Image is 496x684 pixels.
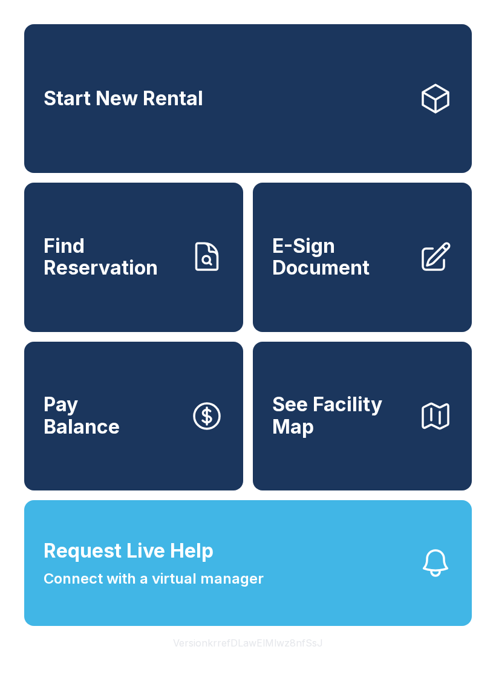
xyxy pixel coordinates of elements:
a: Find Reservation [24,183,243,331]
a: E-Sign Document [253,183,472,331]
button: Request Live HelpConnect with a virtual manager [24,500,472,626]
button: VersionkrrefDLawElMlwz8nfSsJ [163,626,333,660]
a: Start New Rental [24,24,472,173]
span: E-Sign Document [272,235,409,279]
span: Start New Rental [44,88,203,110]
span: Pay Balance [44,394,120,438]
button: See Facility Map [253,342,472,490]
button: PayBalance [24,342,243,490]
span: Connect with a virtual manager [44,568,264,590]
span: Find Reservation [44,235,180,279]
span: Request Live Help [44,536,214,565]
span: See Facility Map [272,394,409,438]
